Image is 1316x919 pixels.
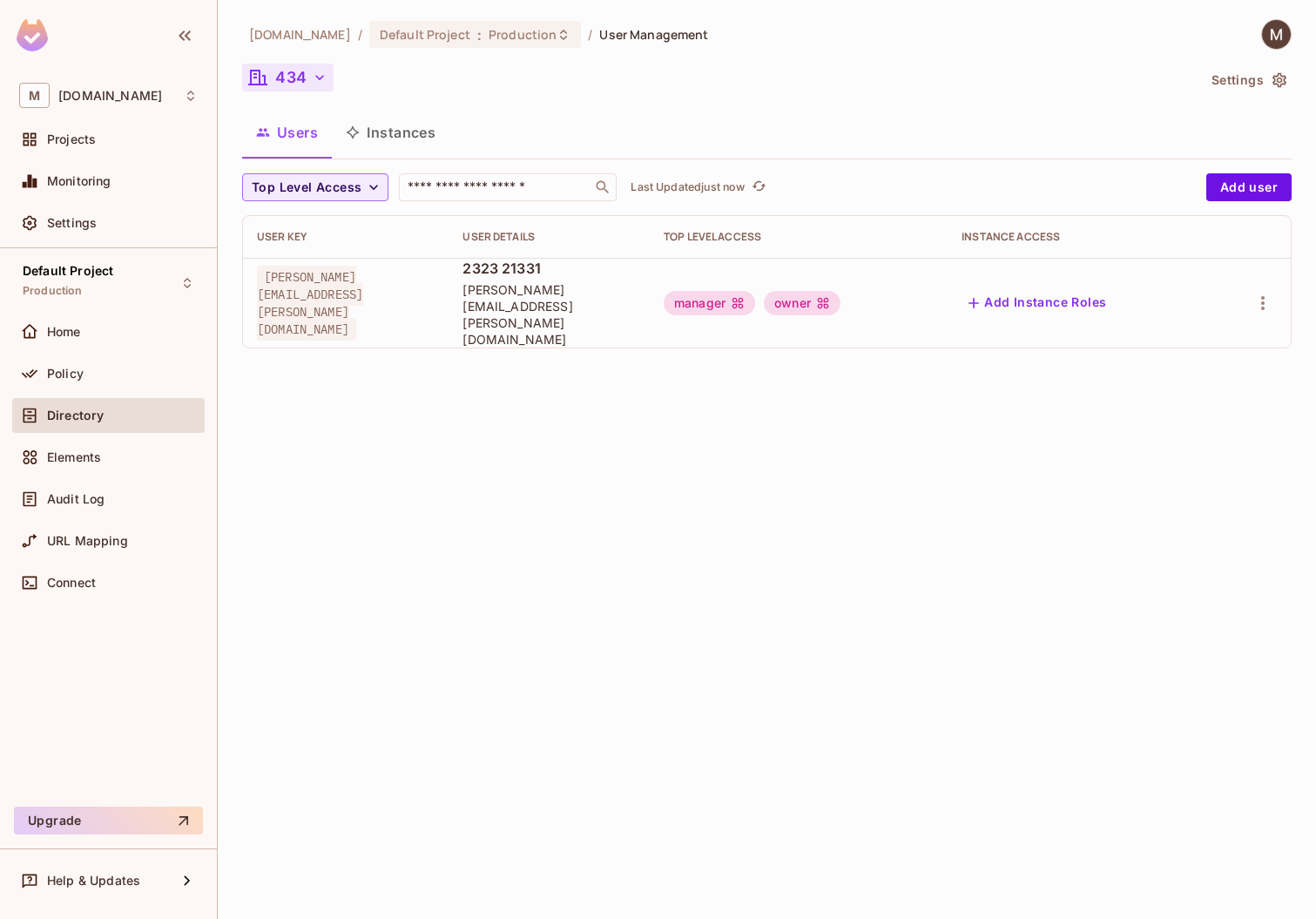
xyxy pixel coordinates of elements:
span: Help & Updates [47,874,140,888]
button: Settings [1205,66,1292,94]
button: Upgrade [14,807,203,835]
span: Top Level Access [252,177,361,199]
span: : [476,28,483,42]
span: User Management [599,26,708,43]
span: Production [23,284,83,298]
div: Instance Access [962,230,1195,244]
span: refresh [752,179,766,196]
span: Monitoring [47,174,111,188]
span: Policy [47,367,84,381]
button: Instances [332,111,449,154]
span: Audit Log [47,492,105,506]
span: 2323 21331 [462,259,636,278]
span: Directory [47,409,104,422]
button: refresh [748,177,769,198]
button: Add user [1206,173,1292,201]
span: Default Project [380,26,470,43]
span: Projects [47,132,96,146]
span: Click to refresh data [745,177,769,198]
span: Elements [47,450,101,464]
p: Last Updated just now [631,180,745,194]
span: [PERSON_NAME][EMAIL_ADDRESS][PERSON_NAME][DOMAIN_NAME] [257,266,363,341]
img: SReyMgAAAABJRU5ErkJggg== [17,19,48,51]
span: URL Mapping [47,534,128,548]
span: M [19,83,50,108]
li: / [588,26,592,43]
li: / [358,26,362,43]
span: Connect [47,576,96,590]
span: Home [47,325,81,339]
img: Maxime Leduc [1262,20,1291,49]
div: User Details [462,230,636,244]
button: Add Instance Roles [962,289,1113,317]
button: 434 [242,64,334,91]
button: Users [242,111,332,154]
span: Settings [47,216,97,230]
button: Top Level Access [242,173,388,201]
span: the active workspace [249,26,351,43]
span: [PERSON_NAME][EMAIL_ADDRESS][PERSON_NAME][DOMAIN_NAME] [462,281,636,348]
div: manager [664,291,755,315]
div: owner [764,291,840,315]
span: Production [489,26,557,43]
span: Workspace: msfourrager.com [58,89,162,103]
div: Top Level Access [664,230,934,244]
div: User Key [257,230,435,244]
span: Default Project [23,264,113,278]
